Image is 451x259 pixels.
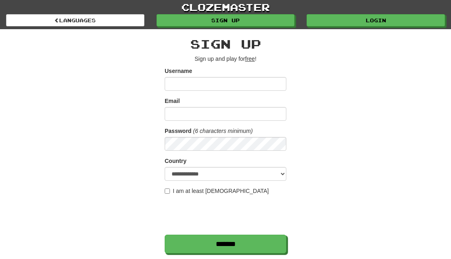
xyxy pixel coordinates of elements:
p: Sign up and play for ! [165,55,286,63]
label: Password [165,127,191,135]
label: Username [165,67,192,75]
a: Languages [6,14,144,26]
em: (6 characters minimum) [193,128,253,134]
a: Sign up [157,14,295,26]
label: I am at least [DEMOGRAPHIC_DATA] [165,187,269,195]
a: Login [307,14,445,26]
label: Email [165,97,180,105]
iframe: reCAPTCHA [165,199,288,231]
u: free [245,56,255,62]
label: Country [165,157,187,165]
input: I am at least [DEMOGRAPHIC_DATA] [165,188,170,194]
h2: Sign up [165,37,286,51]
